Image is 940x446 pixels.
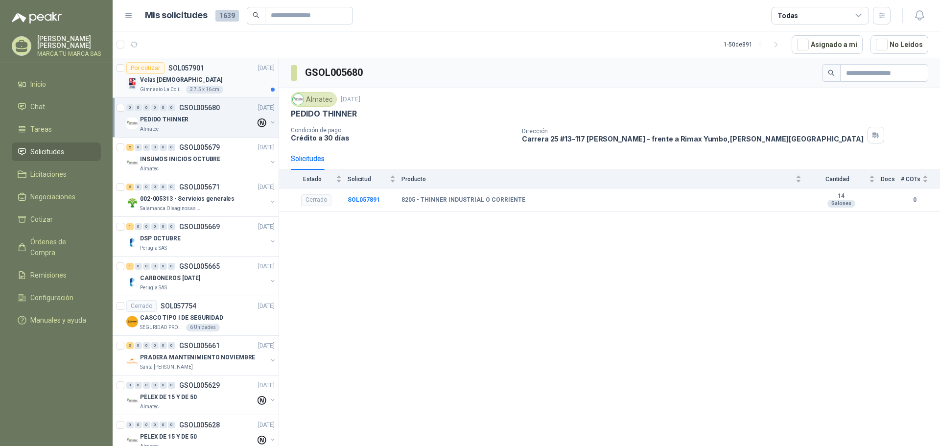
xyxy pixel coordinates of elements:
[126,104,134,111] div: 0
[37,35,101,49] p: [PERSON_NAME] [PERSON_NAME]
[140,165,159,173] p: Almatec
[126,263,134,270] div: 1
[151,223,159,230] div: 0
[126,223,134,230] div: 1
[126,157,138,169] img: Company Logo
[168,422,175,428] div: 0
[160,184,167,190] div: 0
[179,223,220,230] p: GSOL005669
[179,342,220,349] p: GSOL005661
[143,382,150,389] div: 0
[143,223,150,230] div: 0
[12,75,101,94] a: Inicio
[341,95,360,104] p: [DATE]
[126,355,138,367] img: Company Logo
[140,403,159,411] p: Almatec
[151,263,159,270] div: 0
[126,78,138,90] img: Company Logo
[258,341,275,351] p: [DATE]
[901,176,920,183] span: # COTs
[870,35,928,54] button: No Leídos
[30,124,52,135] span: Tareas
[160,144,167,151] div: 0
[126,117,138,129] img: Company Logo
[258,222,275,232] p: [DATE]
[135,382,142,389] div: 0
[168,382,175,389] div: 0
[143,144,150,151] div: 0
[12,311,101,329] a: Manuales y ayuda
[113,58,279,98] a: Por cotizarSOL057901[DATE] Company LogoVelas [DEMOGRAPHIC_DATA]Gimnasio La Colina2 7.5 x 16 cm
[140,393,197,402] p: PELEX DE 15 Y DE 50
[30,292,73,303] span: Configuración
[151,144,159,151] div: 0
[160,104,167,111] div: 0
[186,324,220,331] div: 6 Unidades
[143,422,150,428] div: 0
[140,234,181,243] p: DSP OCTUBRE
[301,194,331,206] div: Cerrado
[140,115,188,124] p: PEDIDO THINNER
[12,288,101,307] a: Configuración
[522,135,864,143] p: Carrera 25 #13-117 [PERSON_NAME] - frente a Rimax Yumbo , [PERSON_NAME][GEOGRAPHIC_DATA]
[151,184,159,190] div: 0
[160,342,167,349] div: 0
[168,65,204,71] p: SOL057901
[12,188,101,206] a: Negociaciones
[168,184,175,190] div: 0
[126,300,157,312] div: Cerrado
[12,120,101,139] a: Tareas
[293,94,304,105] img: Company Logo
[140,155,220,164] p: INSUMOS INICIOS OCTUBRE
[37,51,101,57] p: MARCA TU MARCA SAS
[258,262,275,271] p: [DATE]
[140,363,193,371] p: Santa [PERSON_NAME]
[881,170,901,188] th: Docs
[724,37,784,52] div: 1 - 50 de 891
[126,197,138,209] img: Company Logo
[30,214,53,225] span: Cotizar
[126,395,138,407] img: Company Logo
[348,170,401,188] th: Solicitud
[168,263,175,270] div: 0
[151,382,159,389] div: 0
[168,144,175,151] div: 0
[179,382,220,389] p: GSOL005629
[151,104,159,111] div: 0
[140,353,255,362] p: PRADERA MANTENIMIENTO NOVIEMBRE
[126,276,138,288] img: Company Logo
[140,86,184,94] p: Gimnasio La Colina
[140,244,167,252] p: Perugia SAS
[258,103,275,113] p: [DATE]
[140,274,200,283] p: CARBONEROS [DATE]
[522,128,864,135] p: Dirección
[215,10,239,22] span: 1639
[135,144,142,151] div: 0
[12,97,101,116] a: Chat
[179,104,220,111] p: GSOL005680
[30,236,92,258] span: Órdenes de Compra
[126,342,134,349] div: 3
[291,127,514,134] p: Condición de pago
[126,260,277,292] a: 1 0 0 0 0 0 GSOL005665[DATE] Company LogoCARBONEROS [DATE]Perugia SAS
[807,170,881,188] th: Cantidad
[30,79,46,90] span: Inicio
[807,192,875,200] b: 14
[135,263,142,270] div: 0
[777,10,798,21] div: Todas
[30,191,75,202] span: Negociaciones
[126,184,134,190] div: 2
[30,315,86,326] span: Manuales y ayuda
[143,184,150,190] div: 0
[30,270,67,281] span: Remisiones
[291,92,337,107] div: Almatec
[291,109,356,119] p: PEDIDO THINNER
[827,200,855,208] div: Galones
[168,223,175,230] div: 0
[179,144,220,151] p: GSOL005679
[126,102,277,133] a: 0 0 0 0 0 0 GSOL005680[DATE] Company LogoPEDIDO THINNERAlmatec
[135,223,142,230] div: 0
[140,125,159,133] p: Almatec
[186,86,223,94] div: 2 7.5 x 16 cm
[143,263,150,270] div: 0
